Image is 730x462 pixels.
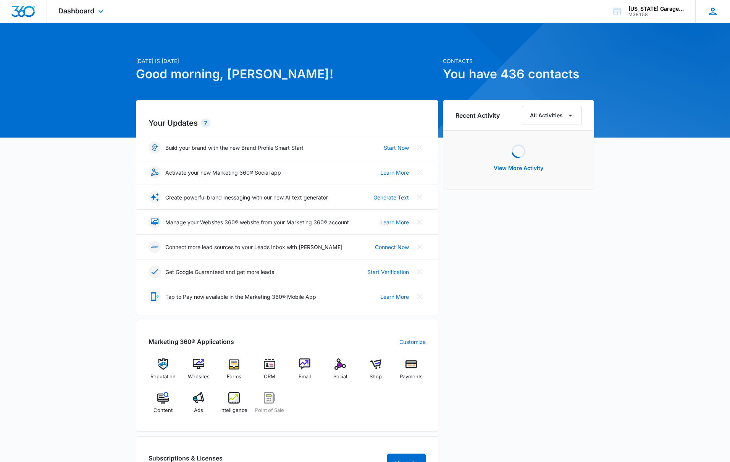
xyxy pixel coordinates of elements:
[413,266,426,278] button: Close
[184,392,213,420] a: Ads
[455,111,500,120] h6: Recent Activity
[153,407,173,414] span: Content
[227,373,241,381] span: Forms
[443,57,594,65] p: Contacts
[220,358,249,386] a: Forms
[220,407,247,414] span: Intelligence
[373,193,409,201] a: Generate Text
[326,358,355,386] a: Social
[149,117,426,129] h2: Your Updates
[194,407,203,414] span: Ads
[413,166,426,178] button: Close
[400,373,423,381] span: Payments
[413,241,426,253] button: Close
[380,218,409,226] a: Learn More
[149,392,178,420] a: Content
[367,268,409,276] a: Start Verification
[380,293,409,301] a: Learn More
[413,191,426,203] button: Close
[299,373,311,381] span: Email
[149,337,234,346] h2: Marketing 360® Applications
[201,118,210,128] div: 7
[149,358,178,386] a: Reputation
[399,338,426,346] a: Customize
[136,65,438,83] h1: Good morning, [PERSON_NAME]!
[443,65,594,83] h1: You have 436 contacts
[628,6,684,12] div: account name
[58,7,94,15] span: Dashboard
[413,141,426,154] button: Close
[370,373,382,381] span: Shop
[165,144,304,152] p: Build your brand with the new Brand Profile Smart Start
[184,358,213,386] a: Websites
[290,358,320,386] a: Email
[255,358,284,386] a: CRM
[486,159,551,177] button: View More Activity
[220,392,249,420] a: Intelligence
[188,373,210,381] span: Websites
[361,358,391,386] a: Shop
[255,392,284,420] a: Point of Sale
[165,193,328,201] p: Create powerful brand messaging with our new AI text generator
[380,169,409,177] a: Learn More
[165,218,349,226] p: Manage your Websites 360® website from your Marketing 360® account
[375,243,409,251] a: Connect Now
[264,373,275,381] span: CRM
[165,243,342,251] p: Connect more lead sources to your Leads Inbox with [PERSON_NAME]
[396,358,426,386] a: Payments
[165,169,281,177] p: Activate your new Marketing 360® Social app
[333,373,347,381] span: Social
[522,106,581,125] button: All Activities
[150,373,176,381] span: Reputation
[255,407,284,414] span: Point of Sale
[413,290,426,303] button: Close
[384,144,409,152] a: Start Now
[136,57,438,65] p: [DATE] is [DATE]
[628,12,684,17] div: account id
[413,216,426,228] button: Close
[165,268,274,276] p: Get Google Guaranteed and get more leads
[165,293,316,301] p: Tap to Pay now available in the Marketing 360® Mobile App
